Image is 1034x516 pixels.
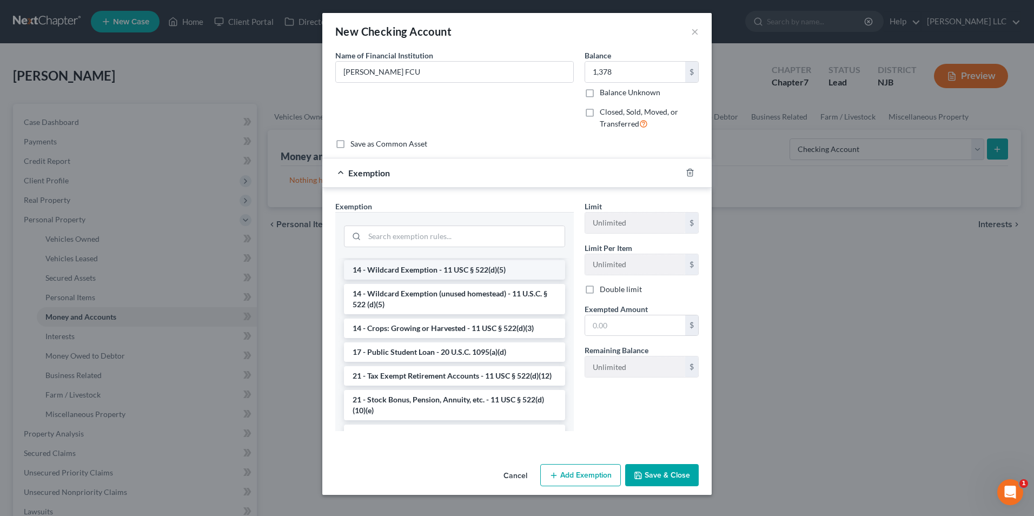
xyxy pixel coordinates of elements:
button: × [691,25,699,38]
div: $ [685,356,698,377]
label: Double limit [600,284,642,295]
label: Limit Per Item [585,242,632,254]
input: -- [585,254,685,275]
iframe: Intercom live chat [997,479,1023,505]
button: Cancel [495,465,536,487]
input: -- [585,213,685,233]
span: Exemption [348,168,390,178]
li: 21 - Education IRA - 11 U.S.C. § 541(b)(5)(C) [344,425,565,444]
div: $ [685,213,698,233]
input: -- [585,356,685,377]
label: Remaining Balance [585,345,648,356]
li: 17 - Public Student Loan - 20 U.S.C. 1095(a)(d) [344,342,565,362]
input: 0.00 [585,62,685,82]
input: Enter name... [336,62,573,82]
input: Search exemption rules... [364,226,565,247]
div: New Checking Account [335,24,452,39]
input: 0.00 [585,315,685,336]
label: Save as Common Asset [350,138,427,149]
div: $ [685,315,698,336]
span: Exempted Amount [585,305,648,314]
label: Balance Unknown [600,87,660,98]
button: Save & Close [625,464,699,487]
div: $ [685,254,698,275]
span: Exemption [335,202,372,211]
li: 14 - Wildcard Exemption - 11 USC § 522(d)(5) [344,260,565,280]
button: Add Exemption [540,464,621,487]
div: $ [685,62,698,82]
span: Limit [585,202,602,211]
span: Closed, Sold, Moved, or Transferred [600,107,678,128]
label: Balance [585,50,611,61]
span: 1 [1019,479,1028,488]
span: Name of Financial Institution [335,51,433,60]
li: 21 - Stock Bonus, Pension, Annuity, etc. - 11 USC § 522(d)(10)(e) [344,390,565,420]
li: 14 - Wildcard Exemption (unused homestead) - 11 U.S.C. § 522 (d)(5) [344,284,565,314]
li: 14 - Crops: Growing or Harvested - 11 USC § 522(d)(3) [344,319,565,338]
li: 21 - Tax Exempt Retirement Accounts - 11 USC § 522(d)(12) [344,366,565,386]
